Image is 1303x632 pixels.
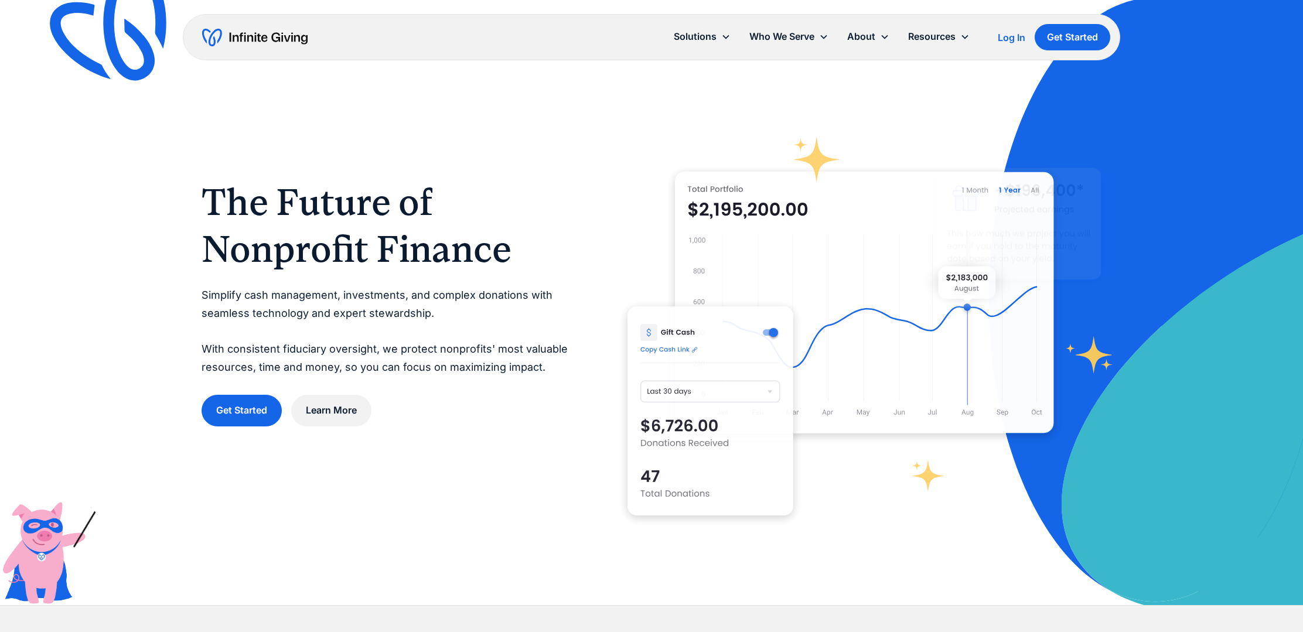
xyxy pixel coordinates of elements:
img: nonprofit donation platform [675,172,1054,433]
div: About [838,24,899,49]
div: Solutions [664,24,740,49]
a: Log In [998,30,1025,45]
div: Who We Serve [749,29,814,45]
a: Learn More [291,395,371,426]
a: Get Started [202,395,282,426]
a: home [202,28,308,47]
img: donation software for nonprofits [627,306,793,515]
div: About [847,29,875,45]
div: Solutions [674,29,717,45]
a: Get Started [1035,24,1110,50]
div: Resources [899,24,979,49]
img: fundraising star [1066,336,1113,373]
div: Resources [908,29,956,45]
p: Simplify cash management, investments, and complex donations with seamless technology and expert ... [202,286,581,376]
h1: The Future of Nonprofit Finance [202,179,581,272]
div: Log In [998,33,1025,42]
div: Who We Serve [740,24,838,49]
